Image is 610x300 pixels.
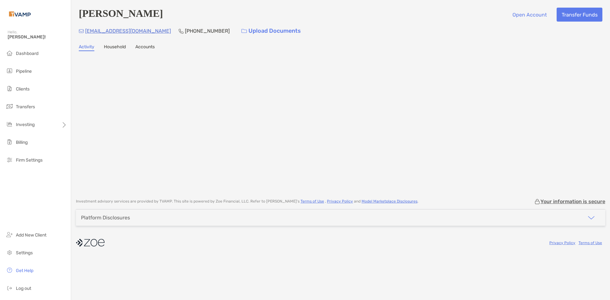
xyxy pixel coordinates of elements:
[16,268,33,273] span: Get Help
[8,3,32,25] img: Zoe Logo
[16,122,35,127] span: Investing
[16,51,38,56] span: Dashboard
[241,29,247,33] img: button icon
[79,44,94,51] a: Activity
[79,29,84,33] img: Email Icon
[6,103,13,110] img: transfers icon
[327,199,353,203] a: Privacy Policy
[6,85,13,92] img: clients icon
[16,140,28,145] span: Billing
[6,284,13,292] img: logout icon
[6,120,13,128] img: investing icon
[362,199,417,203] a: Model Marketplace Disclosures
[301,199,324,203] a: Terms of Use
[16,69,32,74] span: Pipeline
[16,232,46,238] span: Add New Client
[6,266,13,274] img: get-help icon
[507,8,552,22] button: Open Account
[179,29,184,34] img: Phone Icon
[6,156,13,163] img: firm-settings icon
[6,231,13,238] img: add_new_client icon
[76,199,418,204] p: Investment advisory services are provided by TVAMP . This site is powered by Zoe Financial, LLC. ...
[85,27,171,35] p: [EMAIL_ADDRESS][DOMAIN_NAME]
[81,215,130,221] div: Platform Disclosures
[579,241,602,245] a: Terms of Use
[6,67,13,75] img: pipeline icon
[76,236,105,250] img: company logo
[8,34,67,40] span: [PERSON_NAME]!
[557,8,602,22] button: Transfer Funds
[587,214,595,222] img: icon arrow
[237,24,305,38] a: Upload Documents
[104,44,126,51] a: Household
[549,241,575,245] a: Privacy Policy
[16,250,33,256] span: Settings
[6,138,13,146] img: billing icon
[16,157,43,163] span: Firm Settings
[79,8,163,22] h4: [PERSON_NAME]
[16,286,31,291] span: Log out
[185,27,230,35] p: [PHONE_NUMBER]
[540,198,605,204] p: Your information is secure
[16,86,30,92] span: Clients
[16,104,35,110] span: Transfers
[6,49,13,57] img: dashboard icon
[135,44,155,51] a: Accounts
[6,249,13,256] img: settings icon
